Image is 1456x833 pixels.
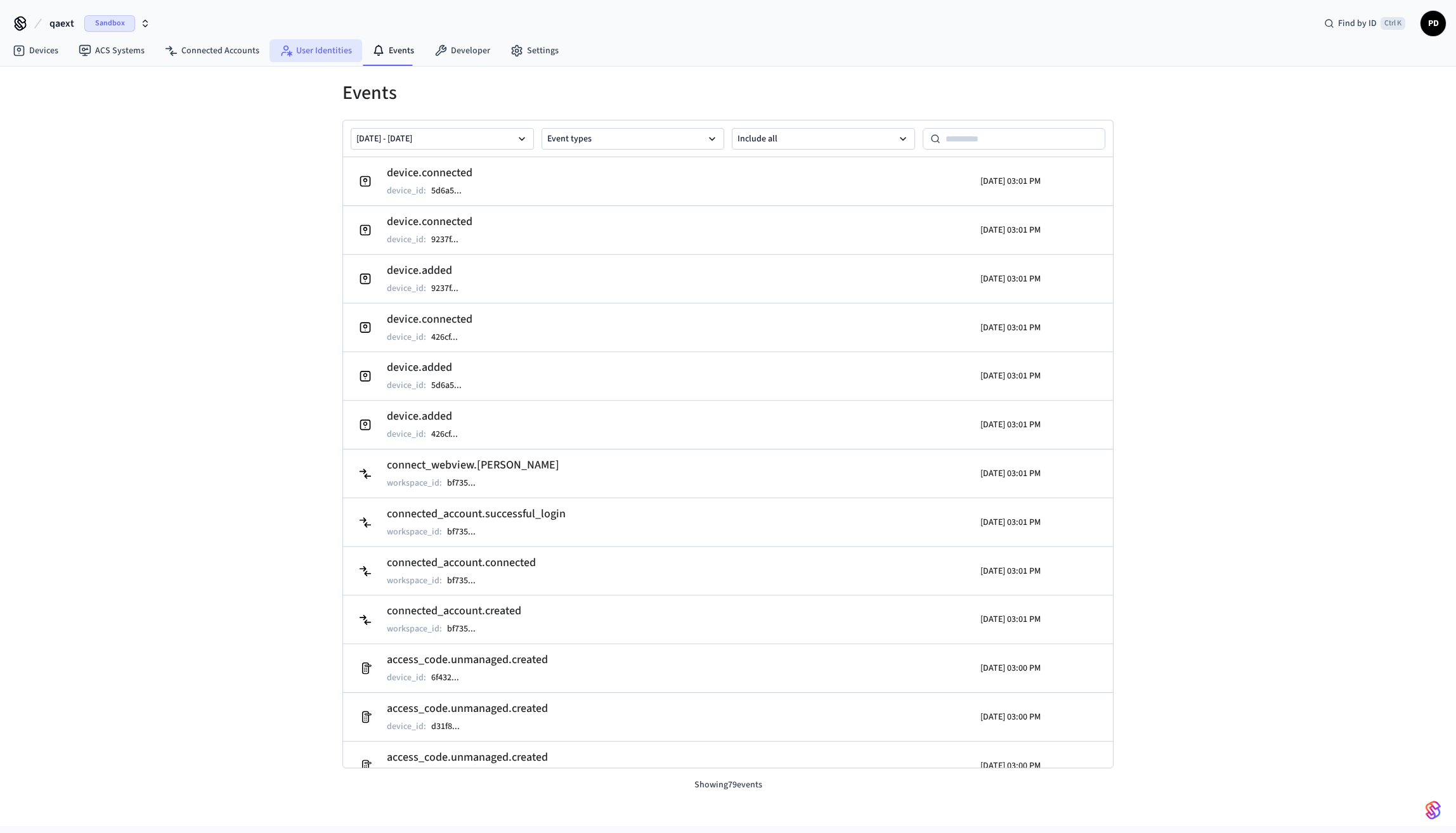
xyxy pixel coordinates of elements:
[429,281,471,296] button: 9237f...
[387,262,471,280] h2: device.added
[342,82,1114,105] h1: Events
[429,427,471,442] button: 426cf...
[980,613,1041,626] p: [DATE] 03:01 PM
[1338,17,1377,30] span: Find by ID
[429,330,471,345] button: 426cf...
[387,526,442,538] p: workspace_id :
[387,331,426,344] p: device_id :
[387,700,548,718] h2: access_code.unmanaged.created
[387,720,426,733] p: device_id :
[68,39,155,62] a: ACS Systems
[84,15,135,32] span: Sandbox
[387,379,426,392] p: device_id :
[270,39,362,62] a: User Identities
[445,621,488,636] button: bf735...
[980,711,1041,723] p: [DATE] 03:00 PM
[980,516,1041,529] p: [DATE] 03:01 PM
[980,467,1041,480] p: [DATE] 03:01 PM
[980,224,1041,236] p: [DATE] 03:01 PM
[542,128,725,150] button: Event types
[980,175,1041,188] p: [DATE] 03:01 PM
[445,475,488,491] button: bf735...
[732,128,915,150] button: Include all
[387,671,426,684] p: device_id :
[387,574,442,587] p: workspace_id :
[387,428,426,441] p: device_id :
[387,233,426,246] p: device_id :
[155,39,270,62] a: Connected Accounts
[362,39,424,62] a: Events
[387,505,566,523] h2: connected_account.successful_login
[1381,17,1405,30] span: Ctrl K
[1314,12,1415,35] div: Find by IDCtrl K
[387,164,474,182] h2: device.connected
[387,359,474,377] h2: device.added
[980,273,1041,285] p: [DATE] 03:01 PM
[1420,11,1446,36] button: PD
[980,565,1041,578] p: [DATE] 03:01 PM
[980,662,1041,675] p: [DATE] 03:00 PM
[980,759,1041,772] p: [DATE] 03:00 PM
[387,184,426,197] p: device_id :
[387,651,548,669] h2: access_code.unmanaged.created
[980,418,1041,431] p: [DATE] 03:01 PM
[429,232,471,247] button: 9237f...
[3,39,68,62] a: Devices
[429,670,472,685] button: 6f432...
[387,477,442,489] p: workspace_id :
[387,623,442,635] p: workspace_id :
[429,768,474,783] button: be554...
[387,456,559,474] h2: connect_webview.[PERSON_NAME]
[387,749,548,766] h2: access_code.unmanaged.created
[387,213,472,231] h2: device.connected
[429,719,472,734] button: d31f8...
[387,408,471,425] h2: device.added
[424,39,500,62] a: Developer
[351,128,534,150] button: [DATE] - [DATE]
[49,16,74,31] span: qaext
[500,39,569,62] a: Settings
[445,573,488,588] button: bf735...
[980,370,1041,382] p: [DATE] 03:01 PM
[980,321,1041,334] p: [DATE] 03:01 PM
[445,524,488,539] button: bf735...
[387,282,426,295] p: device_id :
[387,602,521,620] h2: connected_account.created
[429,378,474,393] button: 5d6a5...
[342,778,1114,792] p: Showing 79 events
[1422,12,1445,35] span: PD
[387,311,472,328] h2: device.connected
[429,183,474,198] button: 5d6a5...
[387,554,536,572] h2: connected_account.connected
[1426,800,1441,820] img: SeamLogoGradient.69752ec5.svg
